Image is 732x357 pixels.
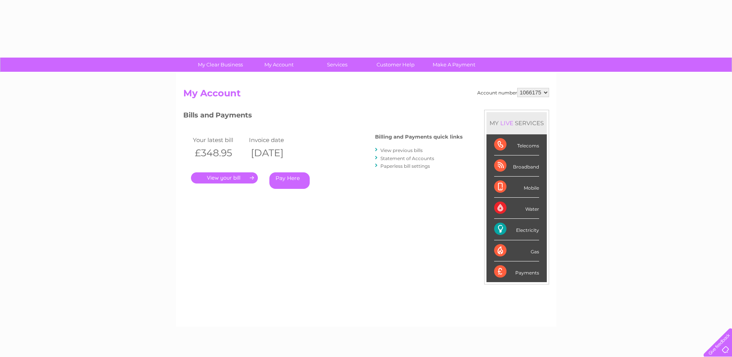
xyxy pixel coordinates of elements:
[380,163,430,169] a: Paperless bill settings
[499,119,515,127] div: LIVE
[494,134,539,155] div: Telecoms
[494,177,539,198] div: Mobile
[247,145,303,161] th: [DATE]
[189,58,252,72] a: My Clear Business
[494,261,539,282] div: Payments
[422,58,486,72] a: Make A Payment
[375,134,463,140] h4: Billing and Payments quick links
[380,147,423,153] a: View previous bills
[269,172,310,189] a: Pay Here
[247,58,310,72] a: My Account
[191,145,247,161] th: £348.95
[183,88,549,102] h2: My Account
[305,58,369,72] a: Services
[486,112,547,134] div: MY SERVICES
[494,155,539,177] div: Broadband
[191,172,258,183] a: .
[380,155,434,161] a: Statement of Accounts
[191,135,247,145] td: Your latest bill
[477,88,549,97] div: Account number
[364,58,427,72] a: Customer Help
[247,135,303,145] td: Invoice date
[183,110,463,123] h3: Bills and Payments
[494,219,539,240] div: Electricity
[494,240,539,261] div: Gas
[494,198,539,219] div: Water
